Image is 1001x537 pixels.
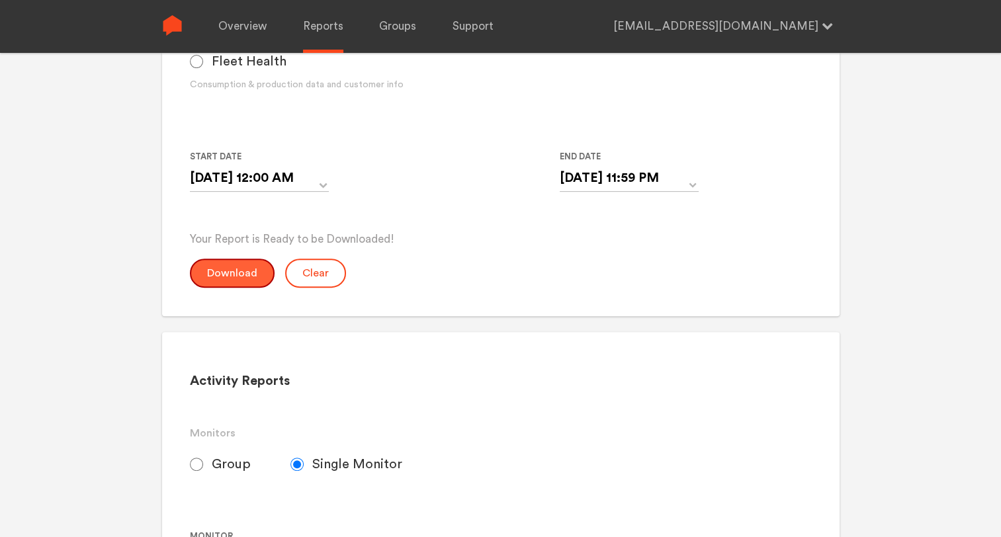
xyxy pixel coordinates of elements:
[162,15,183,36] img: Sense Logo
[212,54,286,69] span: Fleet Health
[190,231,811,247] p: Your Report is Ready to be Downloaded!
[190,259,275,288] button: Download
[190,425,811,441] h3: Monitors
[290,458,304,471] input: Single Monitor
[312,456,402,472] span: Single Monitor
[212,456,251,472] span: Group
[190,78,472,92] div: Consumption & production data and customer info
[190,149,318,165] label: Start Date
[285,259,346,288] button: Clear
[190,458,203,471] input: Group
[190,267,275,278] a: Download
[190,55,203,68] input: Fleet Health
[190,373,811,390] h2: Activity Reports
[560,149,688,165] label: End Date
